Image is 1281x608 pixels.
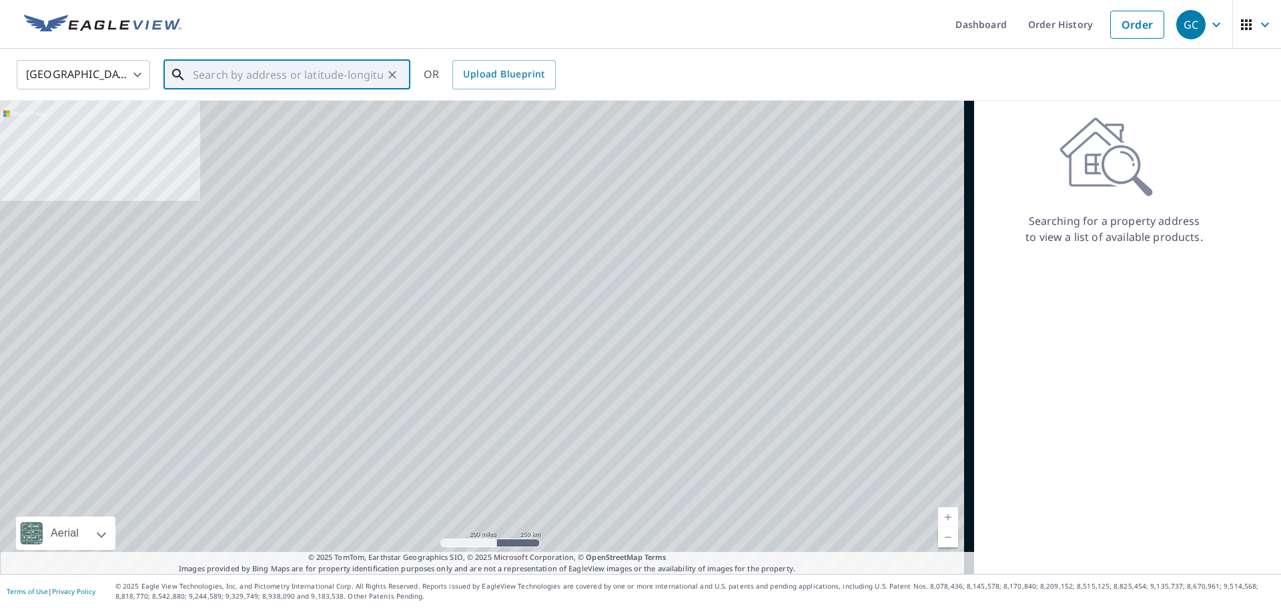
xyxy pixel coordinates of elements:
[424,60,556,89] div: OR
[17,56,150,93] div: [GEOGRAPHIC_DATA]
[52,587,95,596] a: Privacy Policy
[1110,11,1164,39] a: Order
[463,66,544,83] span: Upload Blueprint
[645,552,667,562] a: Terms
[193,56,383,93] input: Search by address or latitude-longitude
[308,552,667,563] span: © 2025 TomTom, Earthstar Geographics SIO, © 2025 Microsoft Corporation, ©
[24,15,181,35] img: EV Logo
[938,527,958,547] a: Current Level 5, Zoom Out
[586,552,642,562] a: OpenStreetMap
[1025,213,1204,245] p: Searching for a property address to view a list of available products.
[938,507,958,527] a: Current Level 5, Zoom In
[1176,10,1206,39] div: GC
[47,517,83,550] div: Aerial
[452,60,555,89] a: Upload Blueprint
[115,581,1274,601] p: © 2025 Eagle View Technologies, Inc. and Pictometry International Corp. All Rights Reserved. Repo...
[383,65,402,84] button: Clear
[7,587,48,596] a: Terms of Use
[16,517,115,550] div: Aerial
[7,587,95,595] p: |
